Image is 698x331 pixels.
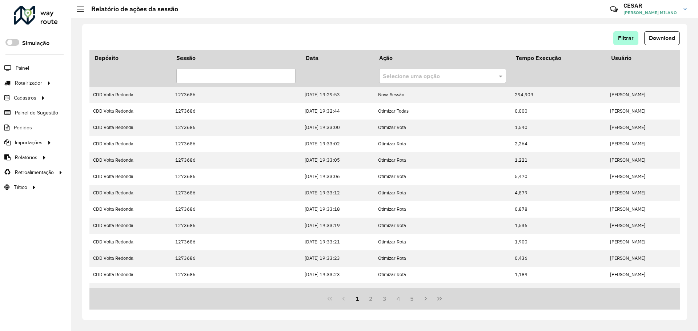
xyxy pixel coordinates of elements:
[172,136,301,152] td: 1273686
[374,103,511,120] td: Otimizar Todas
[364,292,378,306] button: 2
[89,103,172,120] td: CDD Volta Redonda
[89,50,172,65] th: Depósito
[89,185,172,201] td: CDD Volta Redonda
[606,234,679,250] td: [PERSON_NAME]
[618,35,634,41] span: Filtrar
[374,201,511,218] td: Otimizar Rota
[623,2,678,9] h3: CESAR
[301,136,374,152] td: [DATE] 19:33:02
[89,234,172,250] td: CDD Volta Redonda
[511,103,606,120] td: 0,000
[511,87,606,103] td: 294,909
[374,50,511,65] th: Ação
[649,35,675,41] span: Download
[301,185,374,201] td: [DATE] 19:33:12
[511,120,606,136] td: 1,540
[172,267,301,283] td: 1273686
[392,292,405,306] button: 4
[511,283,606,299] td: 1,250
[15,109,58,117] span: Painel de Sugestão
[172,169,301,185] td: 1273686
[301,234,374,250] td: [DATE] 19:33:21
[606,136,679,152] td: [PERSON_NAME]
[89,283,172,299] td: CDD Volta Redonda
[606,218,679,234] td: [PERSON_NAME]
[606,201,679,218] td: [PERSON_NAME]
[172,152,301,169] td: 1273686
[374,234,511,250] td: Otimizar Rota
[172,283,301,299] td: 1273686
[89,250,172,267] td: CDD Volta Redonda
[378,292,392,306] button: 3
[606,250,679,267] td: [PERSON_NAME]
[89,120,172,136] td: CDD Volta Redonda
[172,103,301,120] td: 1273686
[606,103,679,120] td: [PERSON_NAME]
[511,152,606,169] td: 1,221
[644,31,680,45] button: Download
[419,292,433,306] button: Next Page
[606,169,679,185] td: [PERSON_NAME]
[405,292,419,306] button: 5
[433,292,446,306] button: Last Page
[301,250,374,267] td: [DATE] 19:33:23
[14,124,32,132] span: Pedidos
[606,87,679,103] td: [PERSON_NAME]
[606,283,679,299] td: [PERSON_NAME]
[301,169,374,185] td: [DATE] 19:33:06
[172,120,301,136] td: 1273686
[172,185,301,201] td: 1273686
[606,267,679,283] td: [PERSON_NAME]
[89,267,172,283] td: CDD Volta Redonda
[374,120,511,136] td: Otimizar Rota
[89,87,172,103] td: CDD Volta Redonda
[511,169,606,185] td: 5,470
[172,50,301,65] th: Sessão
[301,283,374,299] td: [DATE] 19:33:25
[301,267,374,283] td: [DATE] 19:33:23
[511,136,606,152] td: 2,264
[301,87,374,103] td: [DATE] 19:29:53
[374,283,511,299] td: Otimizar Rota
[511,234,606,250] td: 1,900
[15,154,37,161] span: Relatórios
[606,185,679,201] td: [PERSON_NAME]
[374,87,511,103] td: Nova Sessão
[301,201,374,218] td: [DATE] 19:33:18
[89,169,172,185] td: CDD Volta Redonda
[16,64,29,72] span: Painel
[374,267,511,283] td: Otimizar Rota
[172,250,301,267] td: 1273686
[172,234,301,250] td: 1273686
[511,185,606,201] td: 4,879
[301,120,374,136] td: [DATE] 19:33:00
[511,218,606,234] td: 1,536
[301,152,374,169] td: [DATE] 19:33:05
[15,139,43,146] span: Importações
[606,50,679,65] th: Usuário
[511,50,606,65] th: Tempo Execução
[511,267,606,283] td: 1,189
[374,185,511,201] td: Otimizar Rota
[89,218,172,234] td: CDD Volta Redonda
[606,152,679,169] td: [PERSON_NAME]
[374,250,511,267] td: Otimizar Rota
[374,218,511,234] td: Otimizar Rota
[613,31,638,45] button: Filtrar
[374,152,511,169] td: Otimizar Rota
[301,218,374,234] td: [DATE] 19:33:19
[606,120,679,136] td: [PERSON_NAME]
[511,201,606,218] td: 0,878
[89,152,172,169] td: CDD Volta Redonda
[89,136,172,152] td: CDD Volta Redonda
[14,183,27,191] span: Tático
[22,39,49,48] label: Simulação
[511,250,606,267] td: 0,436
[14,94,36,102] span: Cadastros
[172,218,301,234] td: 1273686
[374,169,511,185] td: Otimizar Rota
[15,79,42,87] span: Roteirizador
[15,169,54,176] span: Retroalimentação
[374,136,511,152] td: Otimizar Rota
